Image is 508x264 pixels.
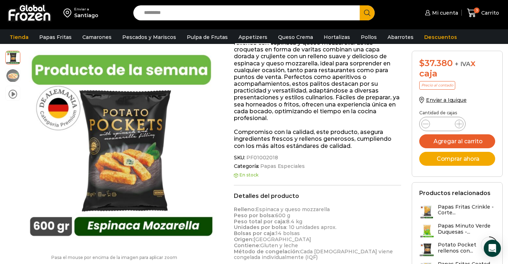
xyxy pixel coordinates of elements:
strong: Origen: [234,236,253,243]
a: Papas Minuto Verde Duquesas -... [419,223,495,238]
span: PF01002018 [245,155,278,161]
div: Open Intercom Messenger [484,240,501,257]
p: En stock [234,173,401,178]
div: 1 / 3 [24,51,219,246]
a: Pulpa de Frutas [183,30,231,44]
span: papas-pockets-2 [6,69,20,83]
a: Pollos [357,30,380,44]
a: Camarones [79,30,115,44]
strong: Unidades por bolsa [234,224,286,230]
a: Potato Pocket rellenos con... [419,242,495,257]
h3: Papas Fritas Crinkle - Corte... [438,204,495,216]
a: Papas Fritas Crinkle - Corte... [419,204,495,219]
a: Papas Especiales [259,163,305,169]
h2: Productos relacionados [419,190,491,196]
img: address-field-icon.svg [63,7,74,19]
img: potato mozzarella [24,51,219,246]
strong: Bolsas por caja: [234,230,276,236]
a: Papas Fritas [36,30,75,44]
a: Enviar a Iquique [419,97,467,103]
p: Cantidad de cajas [419,110,495,115]
p: Espinaca y queso mozzarella 600 g 8.4 kg : 10 unidades aprox. 14 bolsas [GEOGRAPHIC_DATA] Gluten ... [234,206,401,260]
span: + IVA [455,60,471,68]
strong: Relleno: [234,206,256,213]
span: Categoría: [234,163,401,169]
strong: Peso por bolsa: [234,212,275,219]
span: Enviar a Iquique [426,97,467,103]
p: Precio al contado [419,81,455,90]
h3: Papas Minuto Verde Duquesas -... [438,223,495,235]
div: x caja [419,58,495,79]
strong: Peso total por caja: [234,218,286,225]
div: Santiago [74,12,98,19]
a: Hortalizas [320,30,354,44]
strong: Contiene: [234,242,260,249]
button: Search button [360,5,375,20]
a: Pescados y Mariscos [119,30,180,44]
button: Comprar ahora [419,152,495,166]
span: Mi cuenta [430,9,458,16]
a: 3 Carrito [465,5,501,21]
a: Queso Crema [274,30,317,44]
h3: Potato Pocket rellenos con... [438,242,495,254]
a: Descuentos [421,30,461,44]
span: Carrito [479,9,499,16]
a: Appetizers [235,30,271,44]
span: SKU: [234,155,401,161]
h2: Detalles del producto [234,193,401,199]
strong: Método de congelación: [234,248,300,255]
div: Enviar a [74,7,98,12]
button: Agregar al carrito [419,134,495,148]
a: Tienda [6,30,32,44]
a: Mi cuenta [423,6,458,20]
input: Product quantity [436,119,449,129]
bdi: 37.380 [419,58,452,68]
p: Descubre una delicia única con nuestros Palitos de Papa rellenos con espinaca y queso mozzarella.... [234,33,401,121]
span: potato mozzarella [6,50,20,64]
p: Compromiso con la calidad, este producto, asegura ingredientes frescos y rellenos generosos, cump... [234,129,401,149]
p: Pasa el mouse por encima de la imagen para aplicar zoom [5,255,223,260]
span: $ [419,58,425,68]
a: Abarrotes [384,30,417,44]
span: 3 [474,8,479,13]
